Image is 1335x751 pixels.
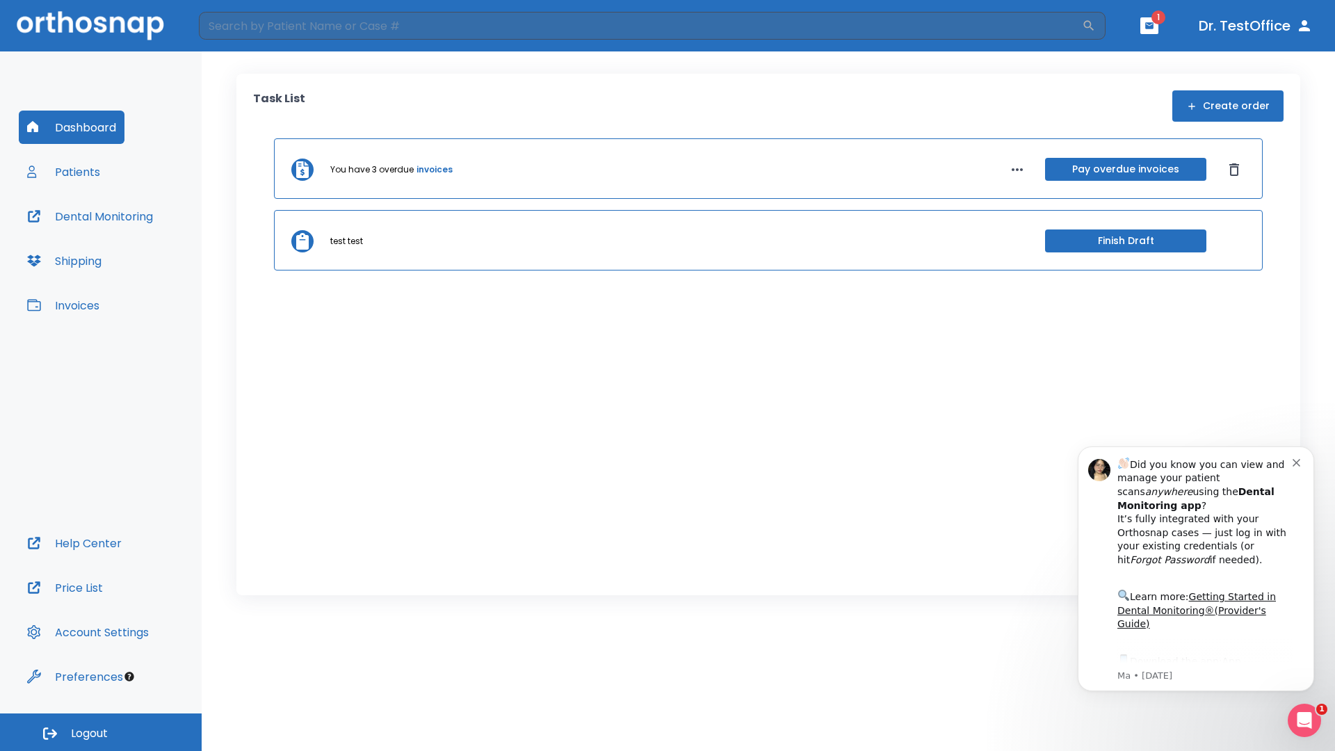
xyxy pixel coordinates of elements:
[19,660,131,693] button: Preferences
[330,235,363,248] p: test test
[1172,90,1284,122] button: Create order
[1288,704,1321,737] iframe: Intercom live chat
[19,155,108,188] button: Patients
[1193,13,1318,38] button: Dr. TestOffice
[60,227,236,298] div: Download the app: | ​ Let us know if you need help getting started!
[19,571,111,604] button: Price List
[1316,704,1327,715] span: 1
[1045,229,1206,252] button: Finish Draft
[1151,10,1165,24] span: 1
[1045,158,1206,181] button: Pay overdue invoices
[19,111,124,144] button: Dashboard
[330,163,414,176] p: You have 3 overdue
[17,11,164,40] img: Orthosnap
[60,230,184,255] a: App Store
[1223,159,1245,181] button: Dismiss
[199,12,1082,40] input: Search by Patient Name or Case #
[19,200,161,233] button: Dental Monitoring
[19,615,157,649] button: Account Settings
[19,526,130,560] button: Help Center
[19,289,108,322] button: Invoices
[71,726,108,741] span: Logout
[236,30,247,41] button: Dismiss notification
[416,163,453,176] a: invoices
[60,244,236,257] p: Message from Ma, sent 4w ago
[123,670,136,683] div: Tooltip anchor
[1057,426,1335,713] iframe: Intercom notifications message
[19,244,110,277] button: Shipping
[253,90,305,122] p: Task List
